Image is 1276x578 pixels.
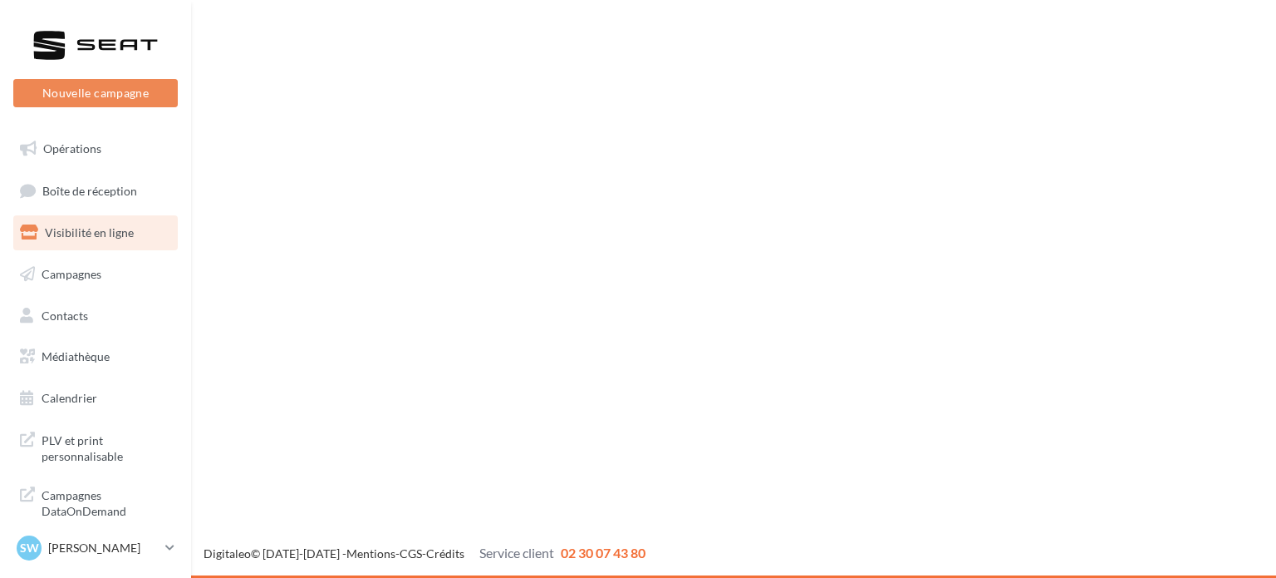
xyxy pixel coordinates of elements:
span: Boîte de réception [42,183,137,197]
span: Opérations [43,141,101,156]
a: PLV et print personnalisable [10,422,181,472]
span: © [DATE]-[DATE] - - - [204,546,645,561]
span: Campagnes [42,267,101,281]
span: Médiathèque [42,349,110,363]
a: Campagnes [10,257,181,292]
a: Mentions [346,546,395,561]
a: SW [PERSON_NAME] [13,532,178,564]
a: CGS [400,546,422,561]
a: Boîte de réception [10,173,181,209]
a: Contacts [10,299,181,333]
a: Calendrier [10,381,181,416]
span: Service client [479,545,554,561]
a: Opérations [10,131,181,166]
span: Campagnes DataOnDemand [42,484,171,520]
a: Campagnes DataOnDemand [10,477,181,526]
a: Crédits [426,546,464,561]
a: Digitaleo [204,546,251,561]
span: Calendrier [42,391,97,405]
button: Nouvelle campagne [13,79,178,107]
span: Contacts [42,308,88,322]
p: [PERSON_NAME] [48,540,159,556]
a: Médiathèque [10,339,181,374]
span: PLV et print personnalisable [42,429,171,465]
span: Visibilité en ligne [45,225,134,240]
span: 02 30 07 43 80 [561,545,645,561]
span: SW [20,540,39,556]
a: Visibilité en ligne [10,215,181,250]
